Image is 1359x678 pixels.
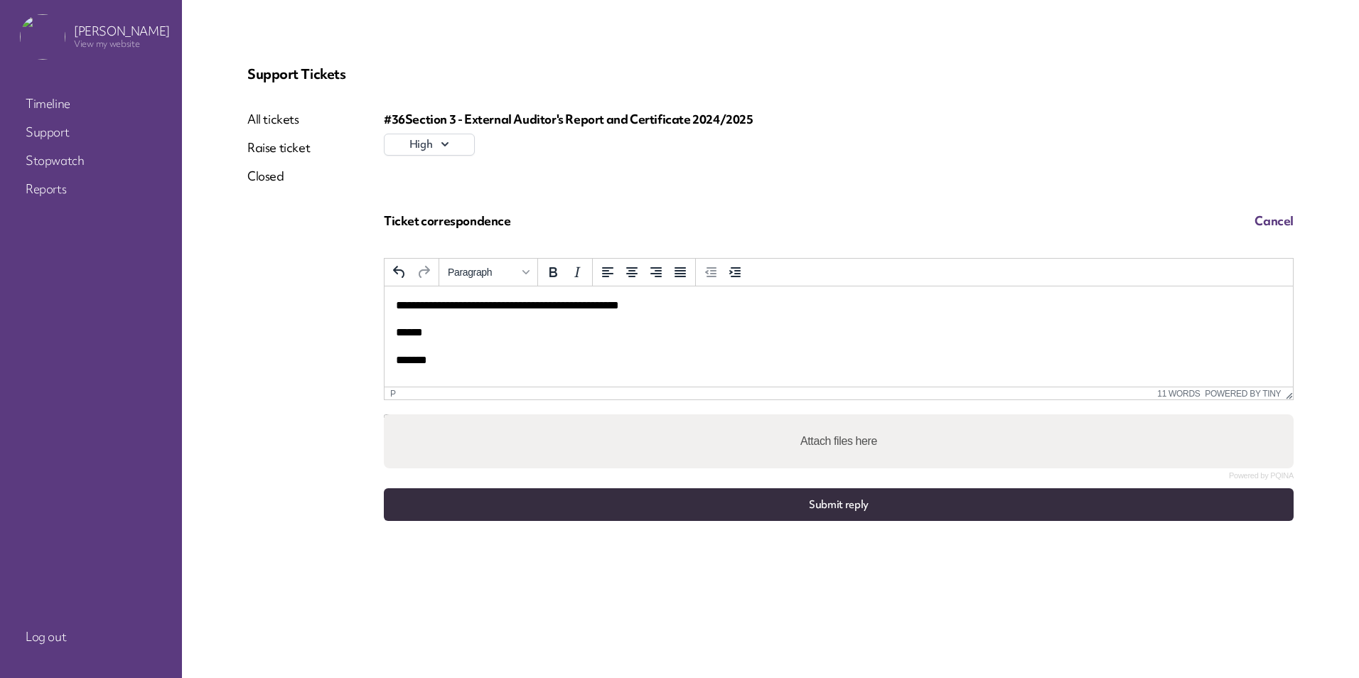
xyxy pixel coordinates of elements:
[1205,389,1281,399] a: Powered by Tiny
[20,176,162,202] a: Reports
[384,111,1294,128] div: #36 Section 3 - External Auditor's Report and Certificate 2024/2025
[390,389,396,399] div: p
[723,260,747,284] button: Increase indent
[448,267,517,278] span: Paragraph
[696,259,750,286] div: indentation
[1157,389,1200,399] button: 11 words
[668,260,692,284] button: Justify
[20,148,162,173] a: Stopwatch
[439,259,538,286] div: styles
[385,259,439,286] div: history
[442,260,535,284] button: Formats
[541,260,565,284] button: Bold
[74,24,170,38] p: [PERSON_NAME]
[620,260,644,284] button: Align center
[538,259,593,286] div: formatting
[247,168,310,185] a: Closed
[384,134,475,156] button: high
[384,212,511,229] span: Ticket correspondence
[384,134,475,156] div: Click to change priority
[20,91,162,117] a: Timeline
[387,260,412,284] button: Undo
[20,624,162,650] a: Log out
[699,260,723,284] button: Decrease indent
[384,488,1294,521] button: Submit reply
[412,260,436,284] button: Redo
[1255,212,1294,229] span: Cancel
[596,260,620,284] button: Align left
[385,286,1293,387] iframe: Rich Text Area
[247,139,310,156] a: Raise ticket
[1229,473,1294,479] a: Powered by PQINA
[20,119,162,145] a: Support
[1281,387,1293,399] div: Resize
[644,260,668,284] button: Align right
[795,427,883,456] label: Attach files here
[565,260,589,284] button: Italic
[593,259,696,286] div: alignment
[247,111,310,128] a: All tickets
[247,65,1294,82] p: Support Tickets
[74,38,140,50] a: View my website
